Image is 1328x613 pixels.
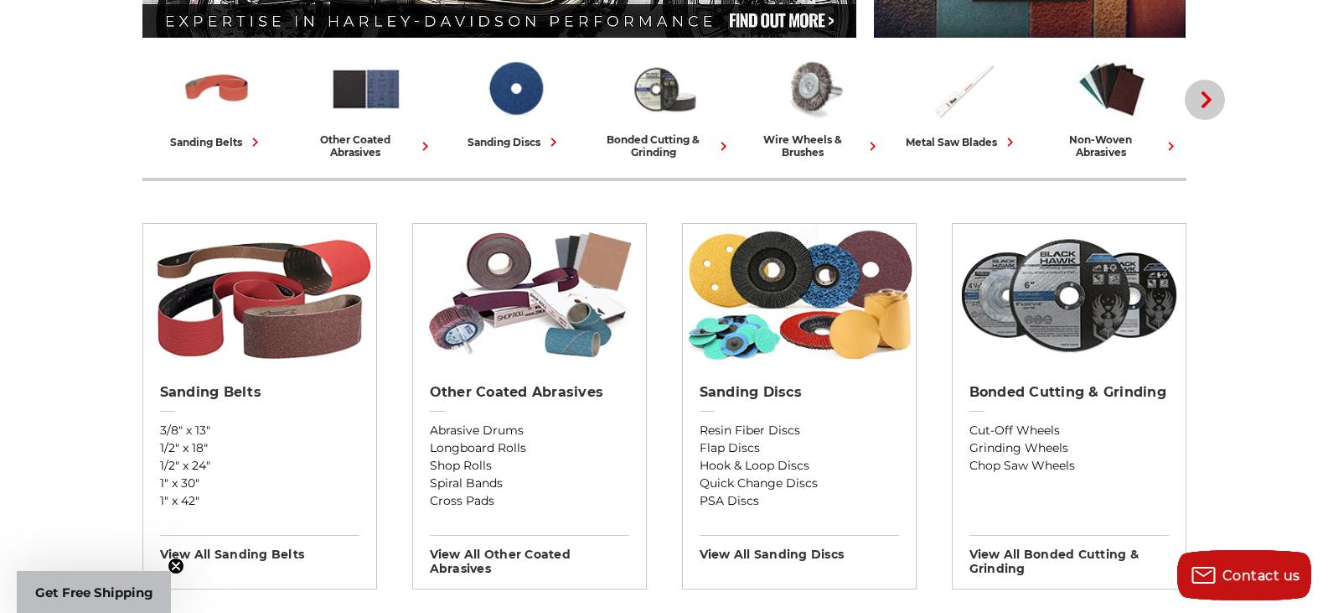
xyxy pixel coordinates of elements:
[430,439,629,457] a: Longboard Rolls
[926,53,1000,125] img: Metal Saw Blades
[1222,568,1300,584] span: Contact us
[160,422,359,439] a: 3/8" x 13"
[170,133,264,151] div: sanding belts
[430,384,629,401] h2: Other Coated Abrasives
[1075,53,1149,125] img: Non-woven Abrasives
[969,439,1169,457] a: Grinding Wheels
[413,224,646,366] img: Other Coated Abrasives
[746,133,881,158] div: wire wheels & brushes
[969,535,1169,576] h3: View All bonded cutting & grinding
[298,53,434,158] a: other coated abrasives
[447,53,583,151] a: sanding discs
[468,133,562,151] div: sanding discs
[478,53,552,125] img: Sanding Discs
[969,457,1169,475] a: Chop Saw Wheels
[430,535,629,576] h3: View All other coated abrasives
[700,475,899,492] a: Quick Change Discs
[700,439,899,457] a: Flap Discs
[628,53,701,125] img: Bonded Cutting & Grinding
[298,133,434,158] div: other coated abrasives
[329,53,403,125] img: Other Coated Abrasives
[969,384,1169,401] h2: Bonded Cutting & Grinding
[168,558,184,574] button: Close teaser
[160,457,359,475] a: 1/2" x 24"
[700,422,899,439] a: Resin Fiber Discs
[969,422,1169,439] a: Cut-Off Wheels
[895,53,1031,151] a: metal saw blades
[906,133,1019,151] div: metal saw blades
[17,571,171,613] div: Get Free ShippingClose teaser
[700,457,899,475] a: Hook & Loop Discs
[160,384,359,401] h2: Sanding Belts
[430,422,629,439] a: Abrasive Drums
[149,53,285,151] a: sanding belts
[160,475,359,492] a: 1" x 30"
[160,492,359,510] a: 1" x 42"
[746,53,881,158] a: wire wheels & brushes
[160,439,359,457] a: 1/2" x 18"
[700,384,899,401] h2: Sanding Discs
[1185,80,1225,120] button: Next
[683,224,916,366] img: Sanding Discs
[1044,133,1180,158] div: non-woven abrasives
[700,492,899,510] a: PSA Discs
[597,133,732,158] div: bonded cutting & grinding
[180,53,254,125] img: Sanding Belts
[953,224,1186,366] img: Bonded Cutting & Grinding
[35,584,153,600] span: Get Free Shipping
[430,475,629,492] a: Spiral Bands
[777,53,850,125] img: Wire Wheels & Brushes
[597,53,732,158] a: bonded cutting & grinding
[143,224,376,366] img: Sanding Belts
[1044,53,1180,158] a: non-woven abrasives
[1177,550,1311,600] button: Contact us
[430,492,629,510] a: Cross Pads
[160,535,359,562] h3: View All sanding belts
[700,535,899,562] h3: View All sanding discs
[430,457,629,475] a: Shop Rolls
